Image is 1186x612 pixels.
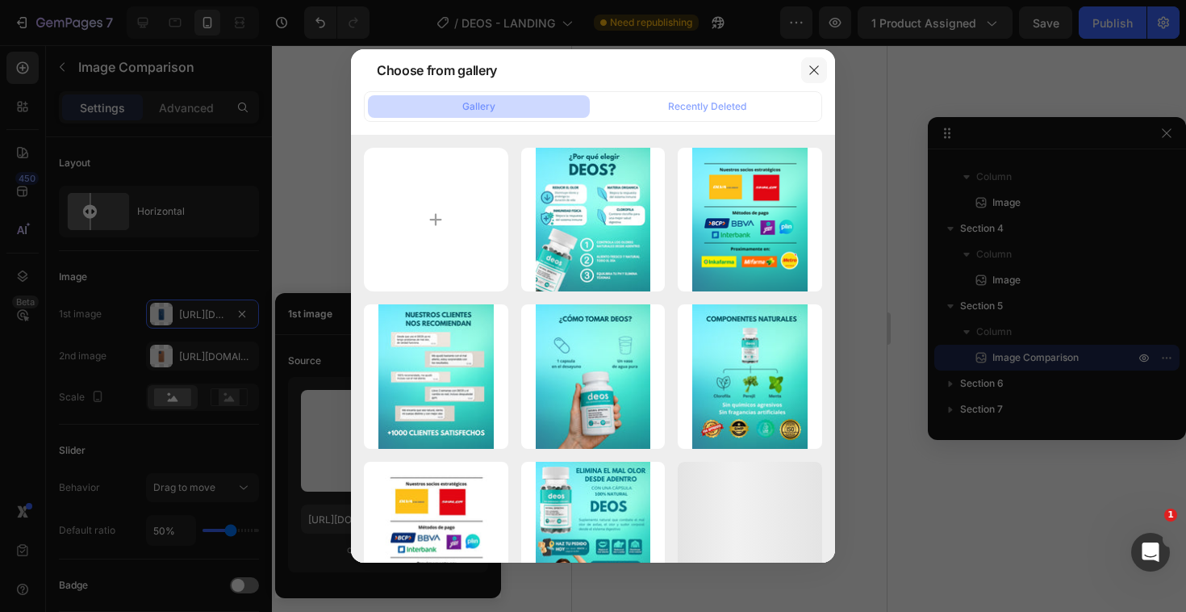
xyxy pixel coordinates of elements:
[692,304,808,449] img: image
[668,99,746,114] div: Recently Deleted
[1164,509,1177,522] span: 1
[536,148,651,292] img: image
[692,148,808,292] img: image
[536,462,651,606] img: image
[378,304,494,449] img: image
[377,61,497,80] div: Choose from gallery
[378,462,494,606] img: image
[536,304,651,449] img: image
[1131,533,1170,572] iframe: Intercom live chat
[462,99,495,114] div: Gallery
[368,95,590,118] button: Gallery
[596,95,818,118] button: Recently Deleted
